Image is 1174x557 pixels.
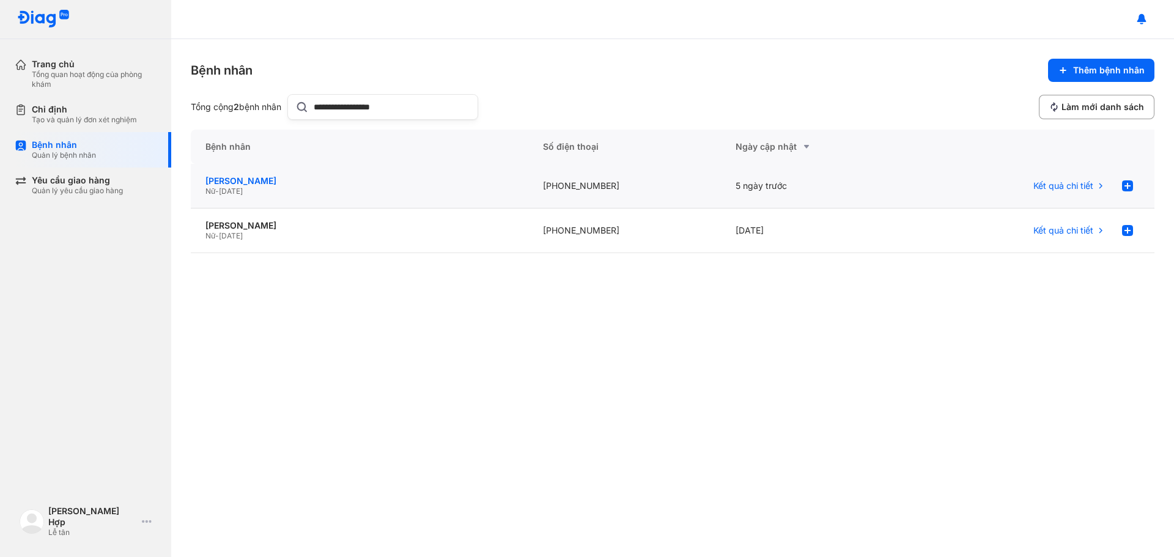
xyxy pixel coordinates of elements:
[32,59,157,70] div: Trang chủ
[191,101,282,113] div: Tổng cộng bệnh nhân
[215,186,219,196] span: -
[20,509,44,534] img: logo
[32,104,137,115] div: Chỉ định
[205,186,215,196] span: Nữ
[205,231,215,240] span: Nữ
[1073,65,1145,76] span: Thêm bệnh nhân
[48,528,137,537] div: Lễ tân
[32,139,96,150] div: Bệnh nhân
[191,62,253,79] div: Bệnh nhân
[1033,225,1093,236] span: Kết quả chi tiết
[1039,95,1154,119] button: Làm mới danh sách
[205,220,514,231] div: [PERSON_NAME]
[32,186,123,196] div: Quản lý yêu cầu giao hàng
[32,70,157,89] div: Tổng quan hoạt động của phòng khám
[721,164,914,208] div: 5 ngày trước
[32,175,123,186] div: Yêu cầu giao hàng
[219,186,243,196] span: [DATE]
[1061,101,1144,113] span: Làm mới danh sách
[32,150,96,160] div: Quản lý bệnh nhân
[32,115,137,125] div: Tạo và quản lý đơn xét nghiệm
[219,231,243,240] span: [DATE]
[48,506,137,528] div: [PERSON_NAME] Hợp
[1048,59,1154,82] button: Thêm bệnh nhân
[528,130,721,164] div: Số điện thoại
[215,231,219,240] span: -
[528,164,721,208] div: [PHONE_NUMBER]
[191,130,528,164] div: Bệnh nhân
[205,175,514,186] div: [PERSON_NAME]
[1033,180,1093,191] span: Kết quả chi tiết
[17,10,70,29] img: logo
[736,139,899,154] div: Ngày cập nhật
[528,208,721,253] div: [PHONE_NUMBER]
[234,101,239,112] span: 2
[721,208,914,253] div: [DATE]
